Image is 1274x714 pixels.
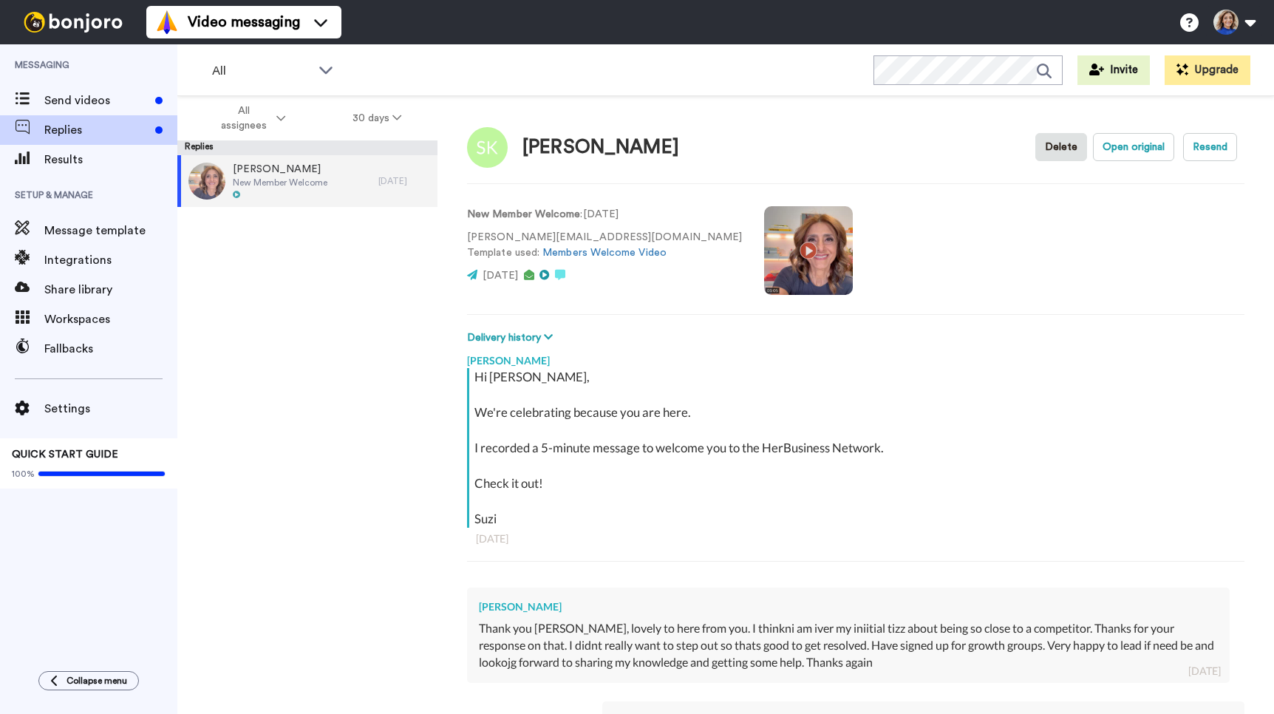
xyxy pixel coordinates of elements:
span: Settings [44,400,177,418]
img: Image of Sue Knowles [467,127,508,168]
span: Collapse menu [67,675,127,687]
span: Share library [44,281,177,299]
div: [DATE] [476,531,1236,546]
div: [PERSON_NAME] [467,346,1244,368]
button: 30 days [319,105,435,132]
a: [PERSON_NAME]New Member Welcome[DATE] [177,155,437,207]
button: Invite [1077,55,1150,85]
strong: New Member Welcome [467,209,580,220]
span: Video messaging [188,12,300,33]
span: 100% [12,468,35,480]
p: [PERSON_NAME][EMAIL_ADDRESS][DOMAIN_NAME] Template used: [467,230,742,261]
button: Resend [1183,133,1237,161]
span: Integrations [44,251,177,269]
a: Members Welcome Video [542,248,667,258]
img: a29bbf2b-a78f-4b87-9dd5-353d508c2ace-thumb.jpg [188,163,225,200]
div: Hi [PERSON_NAME], We're celebrating because you are here. I recorded a 5-minute message to welcom... [474,368,1241,528]
button: Delivery history [467,330,557,346]
div: Replies [177,140,437,155]
span: [DATE] [483,271,518,281]
span: Message template [44,222,177,239]
button: All assignees [180,98,319,139]
button: Collapse menu [38,671,139,690]
img: vm-color.svg [155,10,179,34]
div: [PERSON_NAME] [522,137,679,158]
img: bj-logo-header-white.svg [18,12,129,33]
div: Thank you [PERSON_NAME], lovely to here from you. I thinkni am iver my iniitial tizz about being ... [479,620,1218,671]
span: [PERSON_NAME] [233,162,327,177]
span: All assignees [214,103,273,133]
button: Delete [1035,133,1087,161]
p: : [DATE] [467,207,742,222]
span: New Member Welcome [233,177,327,188]
span: Replies [44,121,149,139]
span: Send videos [44,92,149,109]
button: Open original [1093,133,1174,161]
span: All [212,62,311,80]
span: Fallbacks [44,340,177,358]
button: Upgrade [1165,55,1250,85]
span: Workspaces [44,310,177,328]
span: QUICK START GUIDE [12,449,118,460]
div: [DATE] [378,175,430,187]
div: [PERSON_NAME] [479,599,1218,614]
span: Results [44,151,177,169]
div: [DATE] [1188,664,1221,679]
